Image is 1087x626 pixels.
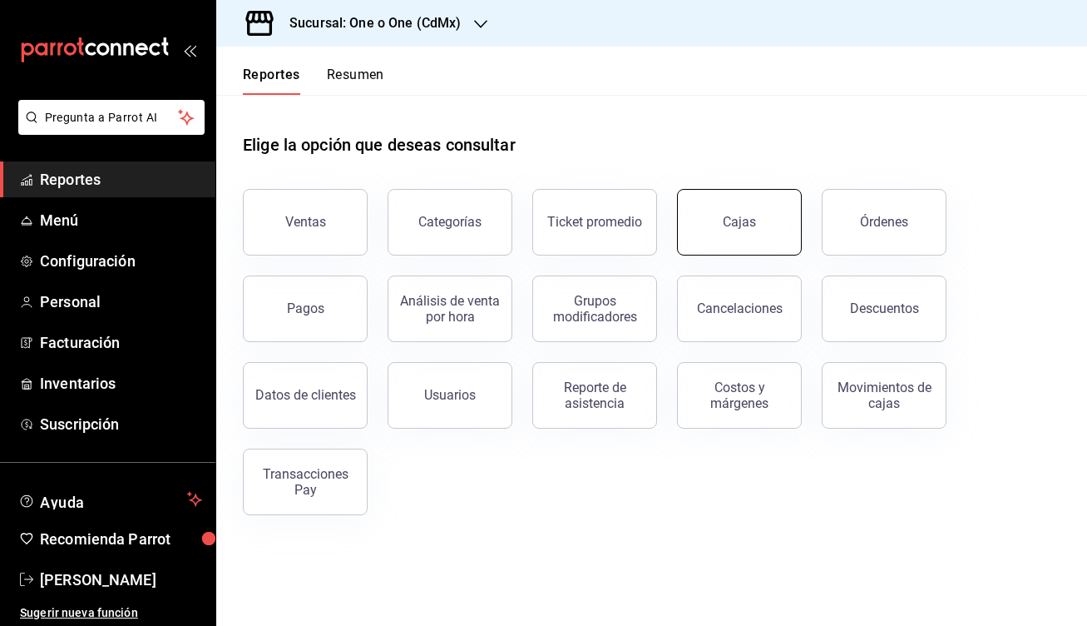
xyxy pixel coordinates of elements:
div: navigation tabs [243,67,384,95]
button: Resumen [327,67,384,95]
span: Personal [40,291,202,313]
span: Inventarios [40,372,202,395]
button: Reporte de asistencia [532,362,657,429]
button: Usuarios [388,362,512,429]
span: Sugerir nueva función [20,604,202,622]
div: Grupos modificadores [543,293,646,325]
button: Movimientos de cajas [822,362,946,429]
button: Transacciones Pay [243,449,368,515]
button: Costos y márgenes [677,362,802,429]
div: Categorías [418,214,482,230]
div: Usuarios [424,387,476,403]
div: Pagos [287,301,324,316]
span: Recomienda Parrot [40,528,202,550]
span: Reportes [40,168,202,191]
div: Análisis de venta por hora [398,293,502,325]
a: Cajas [677,189,802,256]
span: [PERSON_NAME] [40,569,202,591]
button: Análisis de venta por hora [388,276,512,342]
span: Ayuda [40,489,180,509]
span: Menú [40,209,202,231]
h3: Sucursal: One o One (CdMx) [276,13,461,33]
button: open_drawer_menu [183,43,196,57]
button: Cancelaciones [677,276,802,342]
div: Movimientos de cajas [833,380,936,411]
button: Ticket promedio [532,189,657,256]
button: Pagos [243,276,368,342]
button: Pregunta a Parrot AI [18,100,205,135]
button: Descuentos [822,276,946,342]
div: Descuentos [850,301,919,316]
span: Pregunta a Parrot AI [45,109,179,127]
h1: Elige la opción que deseas consultar [243,132,516,157]
div: Ventas [285,214,326,230]
button: Órdenes [822,189,946,256]
div: Ticket promedio [547,214,642,230]
button: Categorías [388,189,512,256]
div: Cancelaciones [697,301,783,316]
a: Pregunta a Parrot AI [12,121,205,138]
button: Datos de clientes [243,362,368,429]
div: Cajas [723,212,757,232]
span: Facturación [40,331,202,354]
div: Transacciones Pay [254,466,357,498]
div: Datos de clientes [255,387,356,403]
div: Órdenes [860,214,908,230]
span: Suscripción [40,413,202,435]
div: Costos y márgenes [688,380,791,411]
div: Reporte de asistencia [543,380,646,411]
button: Ventas [243,189,368,256]
span: Configuración [40,250,202,272]
button: Grupos modificadores [532,276,657,342]
button: Reportes [243,67,300,95]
